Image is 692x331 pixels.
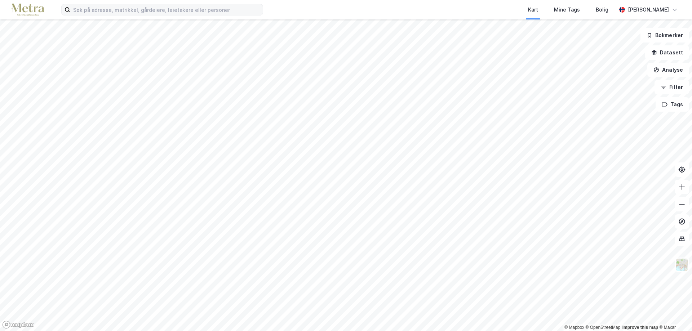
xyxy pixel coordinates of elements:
[645,45,689,60] button: Datasett
[554,5,580,14] div: Mine Tags
[12,4,44,16] img: metra-logo.256734c3b2bbffee19d4.png
[564,325,584,330] a: Mapbox
[528,5,538,14] div: Kart
[586,325,621,330] a: OpenStreetMap
[70,4,263,15] input: Søk på adresse, matrikkel, gårdeiere, leietakere eller personer
[622,325,658,330] a: Improve this map
[2,321,34,329] a: Mapbox homepage
[675,258,689,272] img: Z
[655,80,689,94] button: Filter
[656,97,689,112] button: Tags
[656,296,692,331] iframe: Chat Widget
[640,28,689,43] button: Bokmerker
[647,63,689,77] button: Analyse
[656,296,692,331] div: Kontrollprogram for chat
[628,5,669,14] div: [PERSON_NAME]
[596,5,608,14] div: Bolig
